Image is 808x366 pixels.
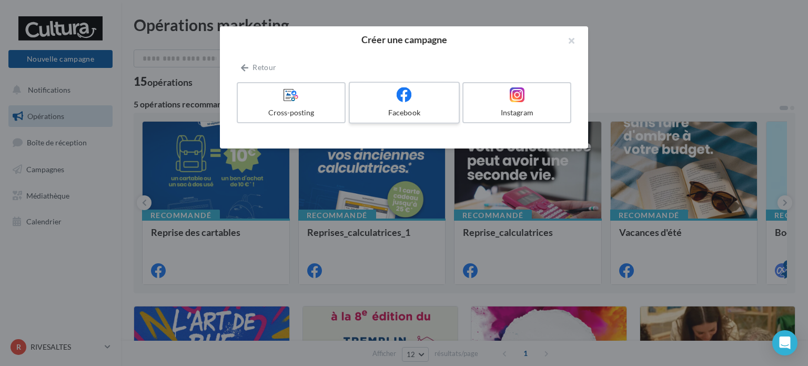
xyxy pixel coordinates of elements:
[237,35,571,44] h2: Créer une campagne
[772,330,797,355] div: Open Intercom Messenger
[237,61,280,74] button: Retour
[242,107,340,118] div: Cross-posting
[354,107,454,118] div: Facebook
[468,107,566,118] div: Instagram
